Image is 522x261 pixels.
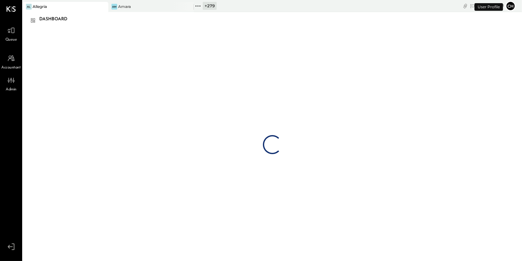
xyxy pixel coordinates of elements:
div: Am [111,4,117,10]
div: Al [26,4,32,10]
div: User Profile [474,3,503,11]
div: Amara [118,4,131,9]
span: Queue [5,37,17,43]
span: Admin [6,87,16,93]
div: copy link [462,3,468,9]
a: Admin [0,74,22,93]
button: Ch [506,1,516,11]
div: Allegria [33,4,47,9]
a: Queue [0,24,22,43]
div: Dashboard [39,14,74,24]
div: + 279 [203,2,217,10]
a: Accountant [0,52,22,71]
span: Accountant [2,65,21,71]
div: [DATE] [470,3,504,9]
